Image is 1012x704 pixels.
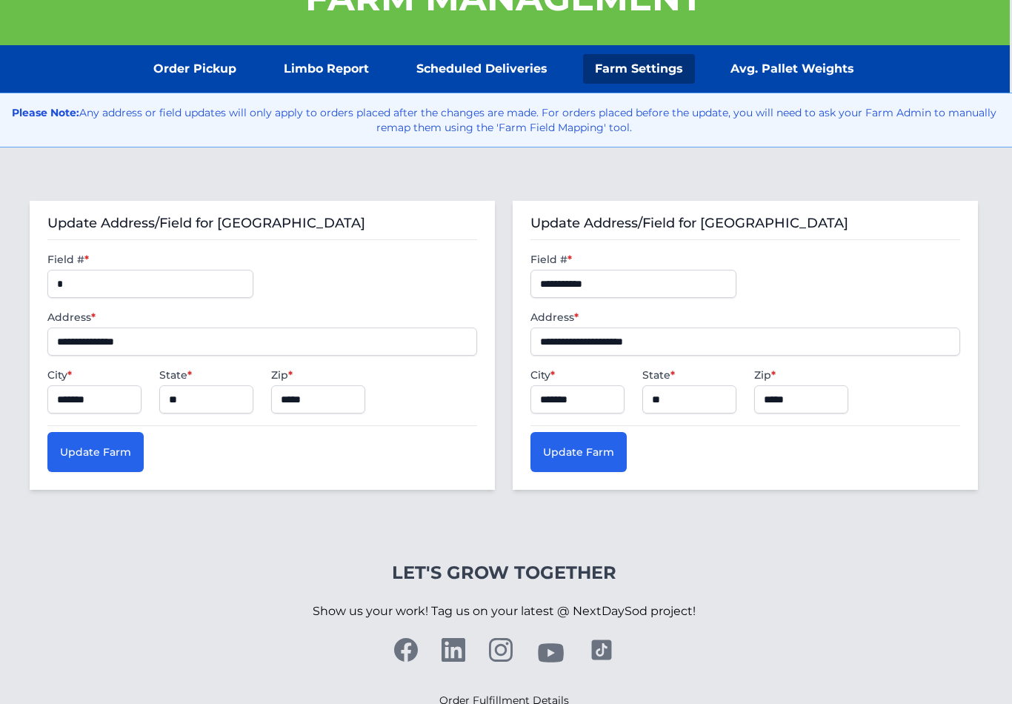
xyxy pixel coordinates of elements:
[30,201,495,490] div: Update Address/Field for Pallet Yard
[47,432,144,472] button: Update Farm
[530,432,627,472] button: Update Farm
[12,106,79,119] strong: Please Note:
[47,252,253,267] label: Field #
[543,445,614,459] span: Update Farm
[719,54,866,84] a: Avg. Pallet Weights
[754,368,848,382] label: Zip
[159,368,253,382] label: State
[530,252,736,267] label: Field #
[47,368,142,382] label: City
[142,54,248,84] a: Order Pickup
[530,213,960,240] h3: Update Address/Field for [GEOGRAPHIC_DATA]
[642,368,736,382] label: State
[583,54,695,84] a: Farm Settings
[313,585,696,638] p: Show us your work! Tag us on your latest @ NextDaySod project!
[60,445,131,459] span: Update Farm
[313,561,696,585] h4: Let's Grow Together
[530,310,960,325] label: Address
[47,213,477,240] h3: Update Address/Field for [GEOGRAPHIC_DATA]
[513,201,978,490] div: Update Address/Field for SC Bermuda Farm
[47,310,477,325] label: Address
[271,368,365,382] label: Zip
[405,54,559,84] a: Scheduled Deliveries
[272,54,381,84] a: Limbo Report
[530,368,625,382] label: City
